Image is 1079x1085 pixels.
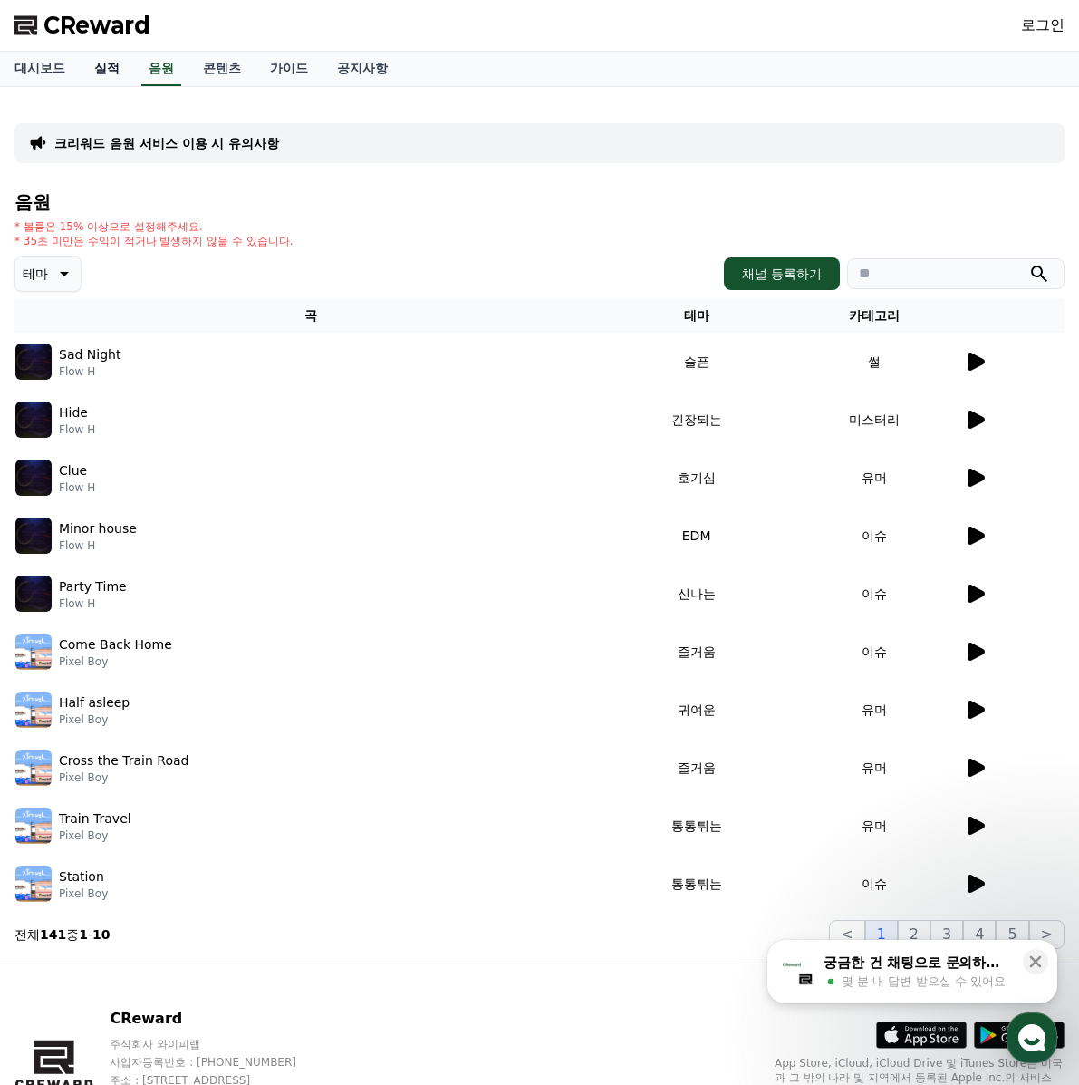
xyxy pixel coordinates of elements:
[14,256,82,292] button: 테마
[15,576,52,612] img: music
[110,1037,331,1051] p: 주식회사 와이피랩
[608,855,785,913] td: 통통튀는
[59,422,95,437] p: Flow H
[608,565,785,623] td: 신나는
[785,449,963,507] td: 유머
[59,461,87,480] p: Clue
[15,692,52,728] img: music
[59,712,130,727] p: Pixel Boy
[996,920,1028,949] button: 5
[785,623,963,681] td: 이슈
[1021,15,1065,36] a: 로그인
[963,920,996,949] button: 4
[92,927,110,942] strong: 10
[15,344,52,380] img: music
[14,192,1065,212] h4: 음원
[14,234,294,248] p: * 35초 미만은 수익이 적거나 발생하지 않을 수 있습니다.
[59,693,130,712] p: Half asleep
[15,402,52,438] img: music
[80,52,134,86] a: 실적
[59,828,131,843] p: Pixel Boy
[188,52,255,86] a: 콘텐츠
[59,751,188,770] p: Cross the Train Road
[608,681,785,739] td: 귀여운
[15,460,52,496] img: music
[608,739,785,797] td: 즐거움
[785,299,963,333] th: 카테고리
[14,219,294,234] p: * 볼륨은 15% 이상으로 설정해주세요.
[59,519,137,538] p: Minor house
[785,333,963,391] td: 썰
[110,1055,331,1070] p: 사업자등록번호 : [PHONE_NUMBER]
[608,391,785,449] td: 긴장되는
[14,925,111,944] p: 전체 중 -
[785,855,963,913] td: 이슈
[59,770,188,785] p: Pixel Boy
[59,886,108,901] p: Pixel Boy
[608,623,785,681] td: 즐거움
[54,134,279,152] a: 크리워드 음원 서비스 이용 시 유의사항
[280,602,302,616] span: 설정
[323,52,402,86] a: 공지사항
[59,654,172,669] p: Pixel Boy
[15,866,52,902] img: music
[785,391,963,449] td: 미스터리
[166,603,188,617] span: 대화
[15,750,52,786] img: music
[110,1008,331,1030] p: CReward
[785,739,963,797] td: 유머
[59,596,127,611] p: Flow H
[79,927,88,942] strong: 1
[785,797,963,855] td: 유머
[785,681,963,739] td: 유머
[59,809,131,828] p: Train Travel
[43,11,150,40] span: CReward
[724,257,840,290] button: 채널 등록하기
[59,403,88,422] p: Hide
[829,920,864,949] button: <
[255,52,323,86] a: 가이드
[608,507,785,565] td: EDM
[608,449,785,507] td: 호기심
[608,333,785,391] td: 슬픈
[14,11,150,40] a: CReward
[23,261,48,286] p: 테마
[14,299,608,333] th: 곡
[59,480,95,495] p: Flow H
[141,52,181,86] a: 음원
[15,808,52,844] img: music
[120,575,234,620] a: 대화
[865,920,898,949] button: 1
[5,575,120,620] a: 홈
[898,920,930,949] button: 2
[608,797,785,855] td: 통통튀는
[1029,920,1065,949] button: >
[785,507,963,565] td: 이슈
[59,345,120,364] p: Sad Night
[930,920,963,949] button: 3
[785,565,963,623] td: 이슈
[59,635,172,654] p: Come Back Home
[608,299,785,333] th: 테마
[15,518,52,554] img: music
[234,575,348,620] a: 설정
[57,602,68,616] span: 홈
[59,577,127,596] p: Party Time
[40,927,66,942] strong: 141
[59,867,104,886] p: Station
[59,364,120,379] p: Flow H
[59,538,137,553] p: Flow H
[15,634,52,670] img: music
